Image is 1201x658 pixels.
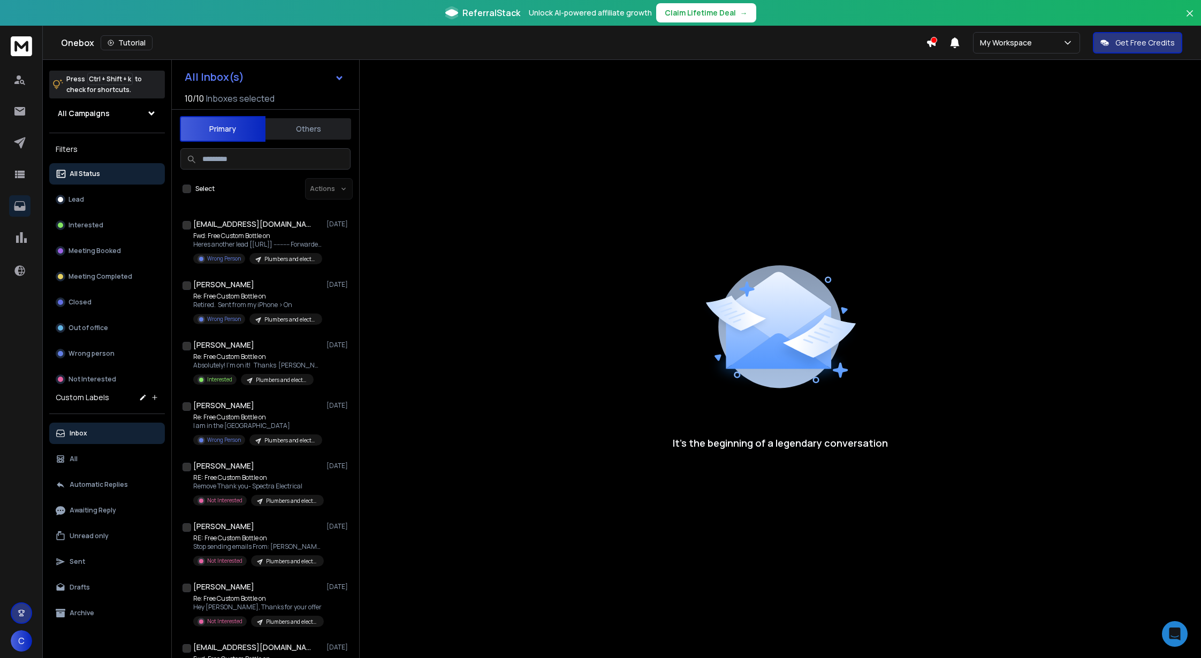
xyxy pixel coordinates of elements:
[193,240,322,249] p: Heres another lead [[URL]] ---------- Forwarded message
[206,92,275,105] h3: Inboxes selected
[193,603,322,611] p: Hey [PERSON_NAME], Thanks for your offer
[11,630,32,652] button: C
[266,618,317,626] p: Plumbers and electical
[49,369,165,390] button: Not Interested
[193,361,322,370] p: Absolutely! I’m on it! Thanks [PERSON_NAME]
[207,496,242,504] p: Not Interested
[180,116,265,142] button: Primary
[69,324,108,332] p: Out of office
[49,240,165,262] button: Meeting Booked
[193,473,322,482] p: RE: Free Custom Bottle on
[1162,621,1188,647] div: Open Intercom Messenger
[49,266,165,287] button: Meeting Completed
[193,482,322,491] p: Remove Thank you- Spectra Electrical
[980,37,1036,48] p: My Workspace
[193,521,254,532] h1: [PERSON_NAME]
[49,163,165,185] button: All Status
[70,506,116,515] p: Awaiting Reply
[193,279,254,290] h1: [PERSON_NAME]
[70,480,128,489] p: Automatic Replies
[326,401,351,410] p: [DATE]
[49,103,165,124] button: All Campaigns
[193,642,311,653] h1: [EMAIL_ADDRESS][DOMAIN_NAME]
[207,255,241,263] p: Wrong Person
[69,221,103,229] p: Interested
[740,7,748,18] span: →
[49,142,165,157] h3: Filters
[193,461,254,471] h1: [PERSON_NAME]
[101,35,153,50] button: Tutorial
[1115,37,1175,48] p: Get Free Credits
[265,117,351,141] button: Others
[462,6,520,19] span: ReferralStack
[87,73,133,85] span: Ctrl + Shift + k
[326,643,351,652] p: [DATE]
[1183,6,1197,32] button: Close banner
[193,582,254,592] h1: [PERSON_NAME]
[69,195,84,204] p: Lead
[185,92,204,105] span: 10 / 10
[326,522,351,531] p: [DATE]
[70,455,78,463] p: All
[264,255,316,263] p: Plumbers and electical
[266,557,317,565] p: Plumbers and electical
[49,474,165,495] button: Automatic Replies
[256,376,307,384] p: Plumbers and electical
[70,609,94,617] p: Archive
[69,298,92,307] p: Closed
[58,108,110,119] h1: All Campaigns
[266,497,317,505] p: Plumbers and electical
[529,7,652,18] p: Unlock AI-powered affiliate growth
[207,315,241,323] p: Wrong Person
[193,340,254,350] h1: [PERSON_NAME]
[69,247,121,255] p: Meeting Booked
[193,219,311,229] h1: [EMAIL_ADDRESS][DOMAIN_NAME]
[49,577,165,598] button: Drafts
[69,272,132,281] p: Meeting Completed
[70,557,85,566] p: Sent
[193,292,322,301] p: Re: Free Custom Bottle on
[49,189,165,210] button: Lead
[264,316,316,324] p: Plumbers and electical
[193,534,322,542] p: RE: Free Custom Bottle on
[49,551,165,572] button: Sent
[49,215,165,236] button: Interested
[56,392,109,403] h3: Custom Labels
[193,301,322,309] p: Retired. Sent from my iPhone > On
[207,617,242,625] p: Not Interested
[1093,32,1182,53] button: Get Free Credits
[193,594,322,603] p: Re: Free Custom Bottle on
[49,317,165,339] button: Out of office
[69,375,116,384] p: Not Interested
[326,583,351,591] p: [DATE]
[49,292,165,313] button: Closed
[49,343,165,364] button: Wrong person
[70,170,100,178] p: All Status
[49,423,165,444] button: Inbox
[193,413,322,422] p: Re: Free Custom Bottle on
[195,185,215,193] label: Select
[326,341,351,349] p: [DATE]
[193,232,322,240] p: Fwd: Free Custom Bottle on
[69,349,115,358] p: Wrong person
[264,437,316,445] p: Plumbers and electical
[49,525,165,547] button: Unread only
[673,435,888,450] p: It’s the beginning of a legendary conversation
[207,376,232,384] p: Interested
[326,462,351,470] p: [DATE]
[49,448,165,470] button: All
[49,602,165,624] button: Archive
[61,35,926,50] div: Onebox
[207,436,241,444] p: Wrong Person
[70,429,87,438] p: Inbox
[326,280,351,289] p: [DATE]
[70,583,90,592] p: Drafts
[193,400,254,411] h1: [PERSON_NAME]
[49,500,165,521] button: Awaiting Reply
[193,542,322,551] p: Stop sending emails From: [PERSON_NAME]
[176,66,353,88] button: All Inbox(s)
[66,74,142,95] p: Press to check for shortcuts.
[193,422,322,430] p: I am in the [GEOGRAPHIC_DATA]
